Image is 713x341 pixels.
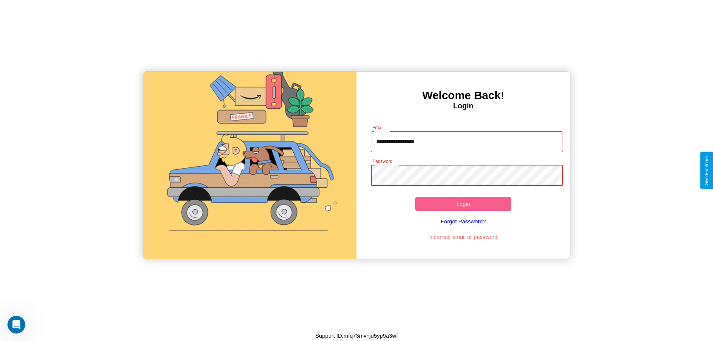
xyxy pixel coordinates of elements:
div: Give Feedback [704,155,709,186]
button: Login [415,197,511,211]
h4: Login [356,102,570,110]
a: Forgot Password? [367,211,560,232]
p: Support ID: mfq73mvhju5yp9a3wf [315,331,398,341]
label: Password [372,158,392,164]
label: Email [372,124,384,131]
h3: Welcome Back! [356,89,570,102]
img: gif [143,72,356,259]
p: Incorrect email or password [367,232,560,242]
iframe: Intercom live chat [7,316,25,334]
